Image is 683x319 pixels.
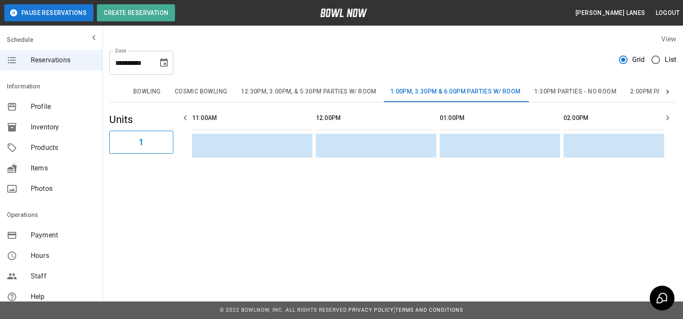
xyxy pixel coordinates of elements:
[440,106,560,130] th: 01:00PM
[192,106,312,130] th: 11:00AM
[220,307,348,313] span: © 2022 BowlNow, Inc. All Rights Reserved.
[31,55,96,65] span: Reservations
[31,102,96,112] span: Profile
[31,271,96,281] span: Staff
[126,82,168,102] button: Bowling
[31,251,96,261] span: Hours
[234,82,383,102] button: 12:30pm, 3:00pm, & 5:30pm Parties w/ Room
[31,163,96,173] span: Items
[31,122,96,132] span: Inventory
[31,230,96,240] span: Payment
[31,292,96,302] span: Help
[395,307,463,313] a: Terms and Conditions
[316,106,436,130] th: 12:00PM
[665,55,676,65] span: List
[661,35,676,43] label: View
[31,184,96,194] span: Photos
[652,5,683,21] button: Logout
[126,82,659,102] div: inventory tabs
[155,54,172,71] button: Choose date, selected date is Aug 28, 2025
[527,82,623,102] button: 1:30pm Parties - No Room
[168,82,234,102] button: Cosmic Bowling
[97,4,175,21] button: Create Reservation
[320,9,367,17] img: logo
[572,5,649,21] button: [PERSON_NAME] Lanes
[4,4,93,21] button: Pause Reservations
[139,135,143,149] h6: 1
[109,131,173,154] button: 1
[632,55,645,65] span: Grid
[31,143,96,153] span: Products
[383,82,528,102] button: 1:00pm, 3:30pm & 6:00pm Parties w/ Room
[109,113,173,126] h5: Units
[348,307,394,313] a: Privacy Policy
